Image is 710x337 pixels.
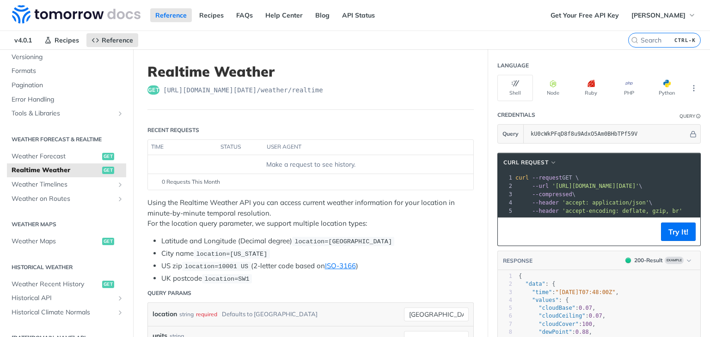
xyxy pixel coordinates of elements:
span: --url [532,183,549,189]
button: Query [498,125,524,143]
div: Recent Requests [147,126,199,134]
span: '[URL][DOMAIN_NAME][DATE]' [552,183,639,189]
span: get [102,153,114,160]
div: string [179,307,194,321]
span: 100 [582,321,592,327]
span: { [519,273,522,279]
button: 200200-ResultExample [621,256,696,265]
div: 6 [498,312,512,320]
div: 1 [498,174,514,182]
span: Weather Maps [12,237,100,246]
span: 0.07 [589,313,602,319]
span: --header [532,199,559,206]
input: apikey [526,125,688,143]
span: Reference [102,36,133,44]
span: Error Handling [12,95,124,104]
span: Pagination [12,81,124,90]
th: user agent [263,140,455,155]
div: 3 [498,190,514,199]
th: time [148,140,217,155]
span: : , [519,313,606,319]
span: 0.88 [575,329,589,335]
span: Weather Recent History [12,280,100,289]
div: Defaults to [GEOGRAPHIC_DATA] [222,307,318,321]
span: Recipes [55,36,79,44]
button: More Languages [687,81,701,95]
svg: Search [631,36,638,44]
div: 2 [498,182,514,190]
button: Show subpages for Historical API [116,295,124,302]
a: Get Your Free API Key [545,8,624,22]
a: Historical APIShow subpages for Historical API [7,291,126,305]
div: Language [497,61,529,70]
span: https://api.tomorrow.io/v4/weather/realtime [163,85,323,95]
span: Realtime Weather [12,166,100,175]
span: "[DATE]T07:48:00Z" [556,289,616,295]
button: Python [649,75,685,101]
span: 'accept: application/json' [562,199,649,206]
li: US zip (2-letter code based on ) [161,261,474,271]
h2: Weather Maps [7,220,126,229]
span: Historical Climate Normals [12,308,114,317]
span: v4.0.1 [9,33,37,47]
li: City name [161,248,474,259]
button: RESPONSE [502,256,533,265]
i: Information [696,114,701,119]
button: Show subpages for Weather on Routes [116,195,124,203]
span: : , [519,289,619,295]
div: 4 [498,199,514,207]
svg: More ellipsis [690,84,698,92]
span: --request [532,175,562,181]
span: "data" [525,281,545,287]
a: Weather Recent Historyget [7,277,126,291]
span: location=[GEOGRAPHIC_DATA] [294,238,392,245]
button: Node [535,75,571,101]
span: "cloudCeiling" [539,313,585,319]
p: Using the Realtime Weather API you can access current weather information for your location in mi... [147,198,474,229]
span: \ [515,199,652,206]
a: Reference [86,33,138,47]
div: QueryInformation [679,113,701,120]
label: location [153,307,177,321]
span: : , [519,321,595,327]
span: Versioning [12,53,124,62]
button: Shell [497,75,533,101]
span: : { [519,281,556,287]
a: Recipes [39,33,84,47]
div: 8 [498,328,512,336]
span: Weather on Routes [12,194,114,204]
a: Reference [150,8,192,22]
a: ISO-3166 [325,261,356,270]
span: : , [519,305,595,311]
span: Tools & Libraries [12,109,114,118]
th: status [217,140,263,155]
a: API Status [337,8,380,22]
button: [PERSON_NAME] [626,8,701,22]
div: Make a request to see history. [152,160,470,169]
span: get [147,85,159,95]
span: location=[US_STATE] [196,251,267,258]
img: Tomorrow.io Weather API Docs [12,5,141,24]
div: 7 [498,320,512,328]
button: PHP [611,75,647,101]
div: 5 [498,207,514,215]
button: cURL Request [500,158,560,167]
a: FAQs [231,8,258,22]
span: Example [665,257,684,264]
span: Query [502,130,519,138]
span: Formats [12,66,124,76]
div: 5 [498,304,512,312]
div: 3 [498,289,512,296]
span: location=10001 US [184,263,248,270]
h2: Historical Weather [7,263,126,271]
span: location=SW1 [204,276,249,283]
a: Weather on RoutesShow subpages for Weather on Routes [7,192,126,206]
div: Query Params [147,289,191,297]
span: get [102,167,114,174]
span: \ [515,183,643,189]
span: "cloudBase" [539,305,575,311]
div: 4 [498,296,512,304]
span: "cloudCover" [539,321,579,327]
a: Weather Mapsget [7,235,126,248]
h1: Realtime Weather [147,63,474,80]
